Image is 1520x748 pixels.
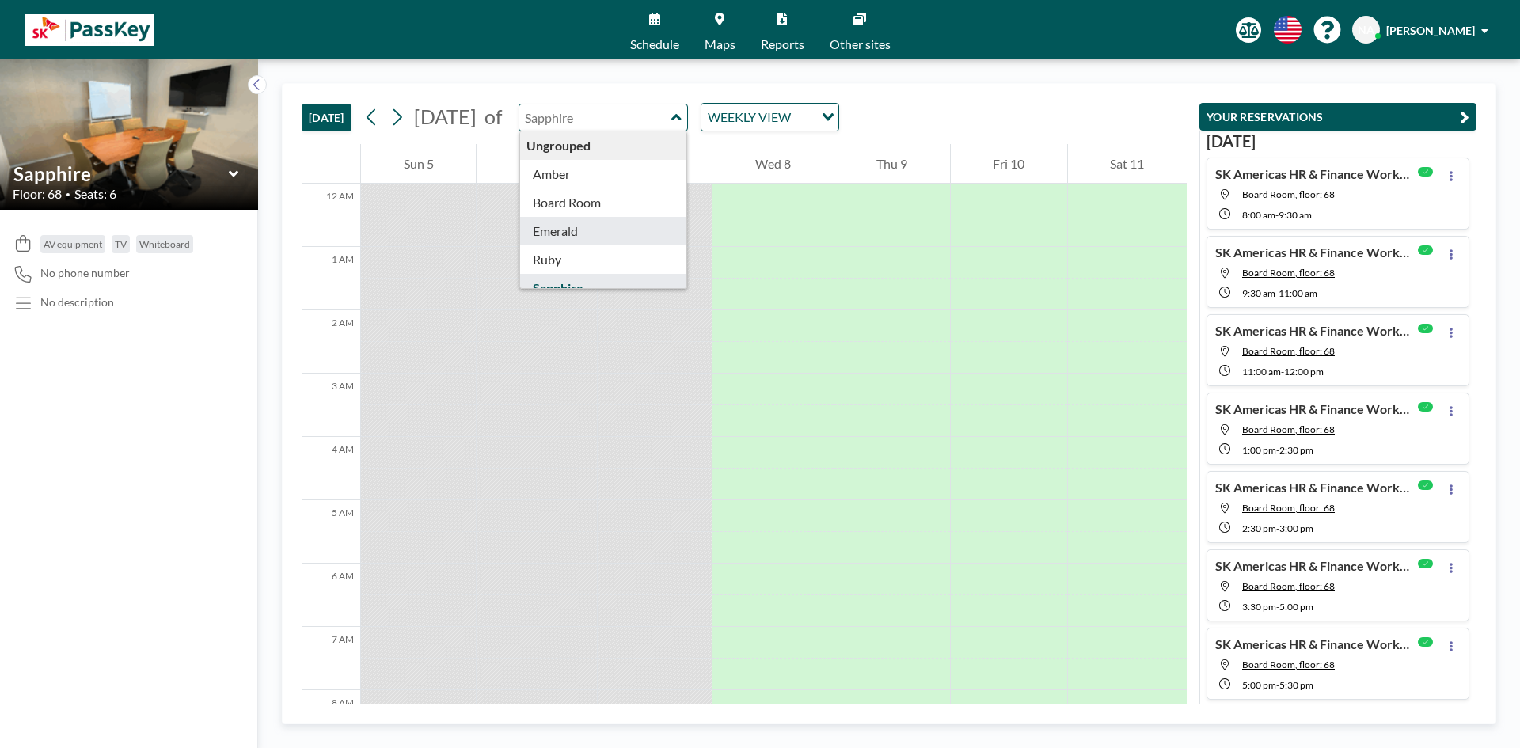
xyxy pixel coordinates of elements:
span: - [1275,209,1279,221]
div: No description [40,295,114,309]
h4: SK Americas HR & Finance Workshop [1215,323,1413,339]
span: Board Room, floor: 68 [1242,423,1335,435]
img: organization-logo [25,14,154,46]
span: 11:00 AM [1242,366,1281,378]
div: Emerald [520,217,687,245]
span: 8:00 AM [1242,209,1275,221]
span: - [1275,287,1279,299]
span: Board Room, floor: 68 [1242,267,1335,279]
span: TV [115,238,127,250]
div: Sun 5 [361,144,476,184]
input: Sapphire [519,104,671,131]
span: 9:30 AM [1279,209,1312,221]
div: Wed 8 [712,144,833,184]
h4: SK Americas HR & Finance Workshop [1215,480,1413,496]
span: - [1276,679,1279,691]
h4: SK Americas HR & Finance Workshop [1215,636,1413,652]
span: 9:30 AM [1242,287,1275,299]
span: Board Room, floor: 68 [1242,580,1335,592]
span: 12:00 PM [1284,366,1324,378]
span: [PERSON_NAME] [1386,24,1475,37]
h4: SK Americas HR & Finance Workshop [1215,558,1413,574]
span: • [66,189,70,199]
div: 6 AM [302,564,360,627]
span: [DATE] [414,104,477,128]
span: 3:00 PM [1279,522,1313,534]
span: Reports [761,38,804,51]
span: Schedule [630,38,679,51]
div: Search for option [701,104,838,131]
span: NA [1358,23,1374,37]
span: - [1281,366,1284,378]
span: No phone number [40,266,130,280]
span: Board Room, floor: 68 [1242,345,1335,357]
span: 11:00 AM [1279,287,1317,299]
span: of [484,104,502,129]
div: 5 AM [302,500,360,564]
span: 5:00 PM [1279,601,1313,613]
span: Whiteboard [139,238,190,250]
input: Search for option [796,107,812,127]
span: - [1276,601,1279,613]
span: 2:30 PM [1242,522,1276,534]
div: 2 AM [302,310,360,374]
h3: [DATE] [1206,131,1469,151]
h4: SK Americas HR & Finance Workshop [1215,401,1413,417]
span: AV equipment [44,238,102,250]
span: Floor: 68 [13,186,62,202]
div: Thu 9 [834,144,950,184]
span: 1:00 PM [1242,444,1276,456]
div: Sapphire [520,274,687,302]
span: 3:30 PM [1242,601,1276,613]
div: Mon 6 [477,144,597,184]
span: - [1276,522,1279,534]
input: Sapphire [13,162,229,185]
div: 3 AM [302,374,360,437]
span: Board Room, floor: 68 [1242,502,1335,514]
span: Board Room, floor: 68 [1242,659,1335,670]
span: Maps [705,38,735,51]
span: 5:00 PM [1242,679,1276,691]
span: Other sites [830,38,891,51]
div: Amber [520,160,687,188]
span: 2:30 PM [1279,444,1313,456]
span: Seats: 6 [74,186,116,202]
span: - [1276,444,1279,456]
div: 4 AM [302,437,360,500]
span: WEEKLY VIEW [705,107,794,127]
div: Fri 10 [951,144,1067,184]
div: 1 AM [302,247,360,310]
div: 7 AM [302,627,360,690]
div: Ruby [520,245,687,274]
h4: SK Americas HR & Finance Workshop [1215,166,1413,182]
span: 5:30 PM [1279,679,1313,691]
div: Sat 11 [1068,144,1187,184]
button: [DATE] [302,104,351,131]
div: Ungrouped [520,131,687,160]
span: Board Room, floor: 68 [1242,188,1335,200]
div: 12 AM [302,184,360,247]
div: Board Room [520,188,687,217]
h4: SK Americas HR & Finance Workshop [1215,245,1413,260]
button: YOUR RESERVATIONS [1199,103,1476,131]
